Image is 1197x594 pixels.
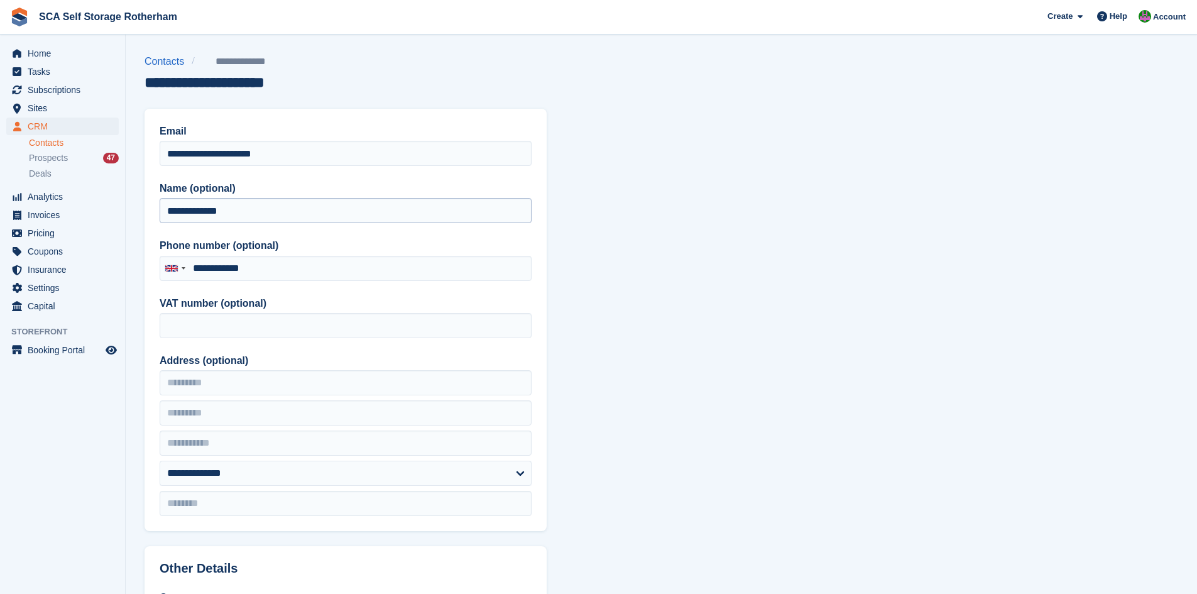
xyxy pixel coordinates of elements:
[160,296,532,311] label: VAT number (optional)
[28,118,103,135] span: CRM
[160,181,532,196] label: Name (optional)
[11,326,125,338] span: Storefront
[6,341,119,359] a: menu
[6,297,119,315] a: menu
[1047,10,1073,23] span: Create
[1139,10,1151,23] img: Sarah Race
[28,45,103,62] span: Home
[6,261,119,278] a: menu
[160,353,532,368] label: Address (optional)
[1110,10,1127,23] span: Help
[6,45,119,62] a: menu
[10,8,29,26] img: stora-icon-8386f47178a22dfd0bd8f6a31ec36ba5ce8667c1dd55bd0f319d3a0aa187defe.svg
[29,167,119,180] a: Deals
[28,188,103,206] span: Analytics
[28,224,103,242] span: Pricing
[29,137,119,149] a: Contacts
[28,63,103,80] span: Tasks
[6,118,119,135] a: menu
[6,63,119,80] a: menu
[28,81,103,99] span: Subscriptions
[104,343,119,358] a: Preview store
[29,151,119,165] a: Prospects 47
[28,297,103,315] span: Capital
[103,153,119,163] div: 47
[28,279,103,297] span: Settings
[6,206,119,224] a: menu
[6,188,119,206] a: menu
[6,224,119,242] a: menu
[28,341,103,359] span: Booking Portal
[29,152,68,164] span: Prospects
[29,168,52,180] span: Deals
[6,243,119,260] a: menu
[160,238,532,253] label: Phone number (optional)
[160,124,532,139] label: Email
[6,99,119,117] a: menu
[6,279,119,297] a: menu
[6,81,119,99] a: menu
[160,561,532,576] h2: Other Details
[28,261,103,278] span: Insurance
[28,206,103,224] span: Invoices
[1153,11,1186,23] span: Account
[28,243,103,260] span: Coupons
[34,6,182,27] a: SCA Self Storage Rotherham
[28,99,103,117] span: Sites
[145,54,192,69] a: Contacts
[160,256,189,280] div: United Kingdom: +44
[145,54,316,69] nav: breadcrumbs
